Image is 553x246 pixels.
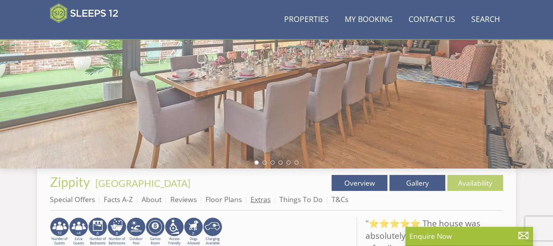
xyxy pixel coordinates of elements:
[95,177,190,189] a: [GEOGRAPHIC_DATA]
[332,194,348,204] a: T&Cs
[88,217,107,246] img: AD_4nXfRzBlt2m0mIteXDhAcJCdmEApIceFt1SPvkcB48nqgTZkfMpQlDmULa47fkdYiHD0skDUgcqepViZHFLjVKS2LWHUqM...
[468,11,503,29] a: Search
[409,231,529,241] p: Enquire Now
[107,217,126,246] img: AD_4nXdmwCQHKAiIjYDk_1Dhq-AxX3fyYPYaVgX942qJE-Y7he54gqc0ybrIGUg6Qr_QjHGl2FltMhH_4pZtc0qV7daYRc31h...
[50,3,118,23] img: Sleeps 12
[92,177,190,189] span: -
[205,194,242,204] a: Floor Plans
[126,217,146,246] img: AD_4nXcBX9XWtisp1r4DyVfkhddle_VH6RrN3ygnUGrVnOmGqceGfhBv6nsUWs_M_dNMWm8jx42xDa-T6uhWOyA-wOI6XtUTM...
[203,217,222,246] img: AD_4nXcnT2OPG21WxYUhsl9q61n1KejP7Pk9ESVM9x9VetD-X_UXXoxAKaMRZGYNcSGiAsmGyKm0QlThER1osyFXNLmuYOVBV...
[389,175,445,191] a: Gallery
[332,175,387,191] a: Overview
[447,175,503,191] a: Availability
[342,11,396,29] a: My Booking
[251,194,271,204] a: Extras
[50,174,92,190] a: Zippity
[46,28,130,35] iframe: Customer reviews powered by Trustpilot
[165,217,184,246] img: AD_4nXe3VD57-M2p5iq4fHgs6WJFzKj8B0b3RcPFe5LKK9rgeZlFmFoaMJPsJOOJzc7Q6RMFEqsjIZ5qfEJu1txG3QLmI_2ZW...
[50,194,95,204] a: Special Offers
[184,217,203,246] img: AD_4nXe7_8LrJK20fD9VNWAdfykBvHkWcczWBt5QOadXbvIwJqtaRaRf-iI0SeDpMmH1MdC9T1Vy22FMXzzjMAvSuTB5cJ7z5...
[104,194,133,204] a: Facts A-Z
[281,11,332,29] a: Properties
[142,194,162,204] a: About
[50,217,69,246] img: AD_4nXeyNBIiEViFqGkFxeZn-WxmRvSobfXIejYCAwY7p4slR9Pvv7uWB8BWWl9Rip2DDgSCjKzq0W1yXMRj2G_chnVa9wg_L...
[69,217,88,246] img: AD_4nXdbdvS9hg4Z4a_Sc2eRf7hvmfCn3BSuImk78KzyAr7NttFLJLh-QSMFT7OMNXuvIj9fwIt4dOgpcg734rQCWJtnREsyC...
[405,11,458,29] a: Contact Us
[279,194,323,204] a: Things To Do
[441,221,553,246] iframe: LiveChat chat widget
[146,217,165,246] img: AD_4nXdrZMsjcYNLGsKuA84hRzvIbesVCpXJ0qqnwZoX5ch9Zjv73tWe4fnFRs2gJ9dSiUubhZXckSJX_mqrZBmYExREIfryF...
[170,194,197,204] a: Reviews
[50,174,90,190] span: Zippity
